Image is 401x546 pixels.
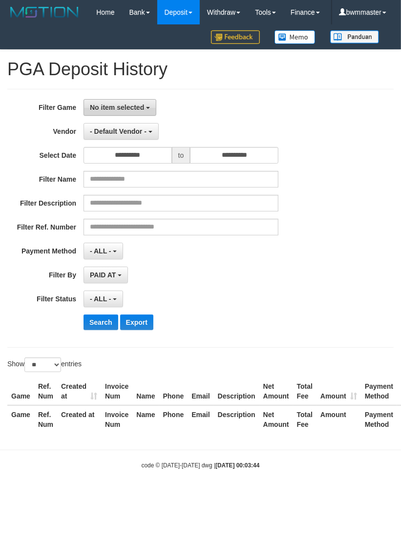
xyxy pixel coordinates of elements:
[7,5,82,20] img: MOTION_logo.png
[259,405,293,433] th: Net Amount
[215,462,259,469] strong: [DATE] 00:03:44
[259,378,293,405] th: Net Amount
[101,378,132,405] th: Invoice Num
[159,378,188,405] th: Phone
[293,405,317,433] th: Total Fee
[120,315,153,330] button: Export
[317,378,361,405] th: Amount
[361,405,397,433] th: Payment Method
[188,405,213,433] th: Email
[317,405,361,433] th: Amount
[330,30,379,43] img: panduan.png
[293,378,317,405] th: Total Fee
[24,357,61,372] select: Showentries
[84,99,156,116] button: No item selected
[7,60,394,79] h1: PGA Deposit History
[172,147,190,164] span: to
[211,30,260,44] img: Feedback.jpg
[7,378,34,405] th: Game
[84,291,123,307] button: - ALL -
[57,378,101,405] th: Created at
[142,462,260,469] small: code © [DATE]-[DATE] dwg |
[90,104,144,111] span: No item selected
[90,295,111,303] span: - ALL -
[274,30,316,44] img: Button%20Memo.svg
[34,378,57,405] th: Ref. Num
[159,405,188,433] th: Phone
[101,405,132,433] th: Invoice Num
[361,378,397,405] th: Payment Method
[84,243,123,259] button: - ALL -
[90,127,147,135] span: - Default Vendor -
[84,267,128,283] button: PAID AT
[214,405,259,433] th: Description
[7,357,82,372] label: Show entries
[34,405,57,433] th: Ref. Num
[84,123,159,140] button: - Default Vendor -
[90,247,111,255] span: - ALL -
[214,378,259,405] th: Description
[84,315,118,330] button: Search
[132,405,159,433] th: Name
[132,378,159,405] th: Name
[57,405,101,433] th: Created at
[7,405,34,433] th: Game
[90,271,116,279] span: PAID AT
[188,378,213,405] th: Email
